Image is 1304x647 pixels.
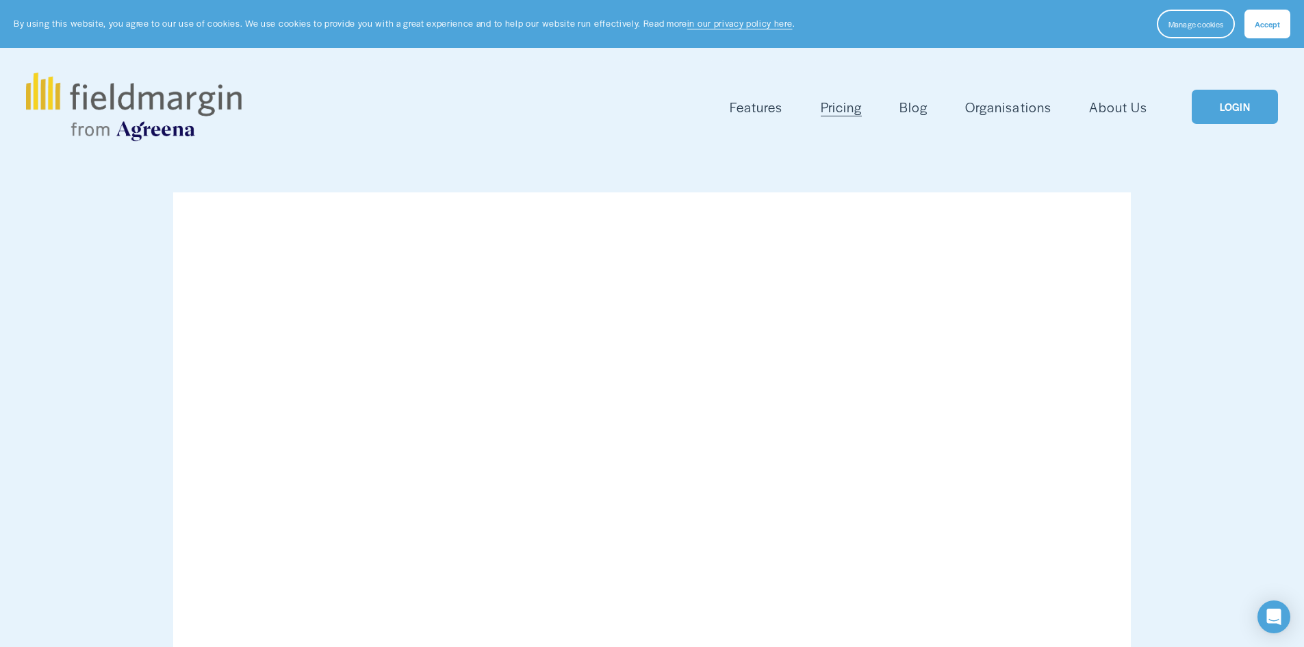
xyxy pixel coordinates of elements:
a: Pricing [821,96,862,118]
a: Organisations [965,96,1051,118]
img: fieldmargin.com [26,73,241,141]
button: Accept [1244,10,1290,38]
span: Accept [1255,18,1280,29]
div: Open Intercom Messenger [1257,600,1290,633]
button: Manage cookies [1157,10,1235,38]
a: in our privacy policy here [687,17,793,29]
span: Features [730,97,782,117]
a: folder dropdown [730,96,782,118]
span: Manage cookies [1168,18,1223,29]
a: LOGIN [1192,90,1278,125]
a: Blog [899,96,928,118]
p: By using this website, you agree to our use of cookies. We use cookies to provide you with a grea... [14,17,795,30]
a: About Us [1089,96,1147,118]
